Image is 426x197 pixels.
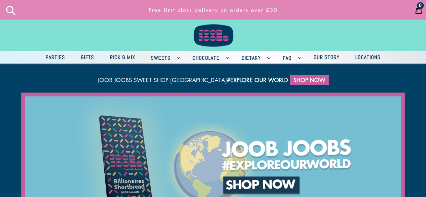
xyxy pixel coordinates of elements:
button: Chocolate [186,51,233,64]
span: Chocolate [189,53,223,62]
span: Pick & Mix [106,53,139,61]
span: Parties [42,53,69,61]
a: Parties [39,52,72,63]
button: Sweets [144,51,184,64]
span: Our Story [310,53,343,61]
span: Gifts [77,53,98,61]
a: 0 [411,1,426,19]
a: Free first class delivery on orders over £30 [73,3,353,17]
p: Free first class delivery on orders over £30 [76,3,350,17]
span: Sweets [147,53,174,62]
a: Pick & Mix [103,52,142,63]
img: Joob Joobs [189,3,238,48]
strong: #explore our world [227,76,288,84]
button: FAQ [276,51,305,64]
span: 0 [419,3,422,8]
button: Dietary [235,51,274,64]
a: Our Story [307,52,347,63]
a: Locations [348,52,387,63]
a: Gifts [74,52,101,63]
span: Dietary [238,53,264,62]
a: Shop Now [290,75,329,85]
span: Locations [352,53,384,61]
span: FAQ [279,53,295,62]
